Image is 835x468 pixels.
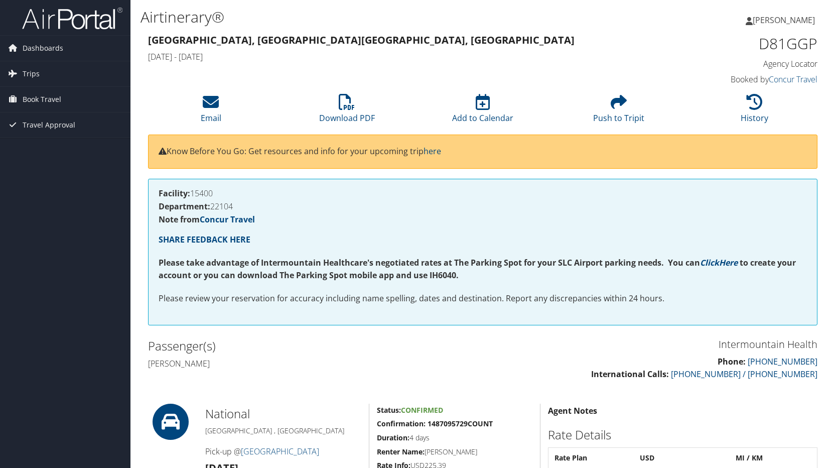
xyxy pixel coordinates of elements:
[241,446,319,457] a: [GEOGRAPHIC_DATA]
[205,426,361,436] h5: [GEOGRAPHIC_DATA] , [GEOGRAPHIC_DATA]
[159,292,807,305] p: Please review your reservation for accuracy including name spelling, dates and destination. Repor...
[319,99,375,124] a: Download PDF
[731,449,816,467] th: MI / KM
[769,74,817,85] a: Concur Travel
[549,449,634,467] th: Rate Plan
[148,51,646,62] h4: [DATE] - [DATE]
[753,15,815,26] span: [PERSON_NAME]
[452,99,513,124] a: Add to Calendar
[377,433,532,443] h5: 4 days
[748,356,817,367] a: [PHONE_NUMBER]
[718,356,746,367] strong: Phone:
[746,5,825,35] a: [PERSON_NAME]
[424,146,441,157] a: here
[490,337,817,352] h3: Intermountain Health
[159,257,700,268] strong: Please take advantage of Intermountain Healthcare's negotiated rates at The Parking Spot for your...
[23,87,61,112] span: Book Travel
[377,447,425,456] strong: Renter Name:
[201,99,221,124] a: Email
[200,214,255,225] a: Concur Travel
[548,405,597,416] strong: Agent Notes
[159,202,807,210] h4: 22104
[23,36,63,61] span: Dashboards
[148,358,475,369] h4: [PERSON_NAME]
[661,58,817,69] h4: Agency Locator
[635,449,730,467] th: USD
[700,257,719,268] a: Click
[205,405,361,422] h2: National
[23,61,40,86] span: Trips
[661,33,817,54] h1: D81GGP
[377,405,401,415] strong: Status:
[593,99,644,124] a: Push to Tripit
[23,112,75,138] span: Travel Approval
[401,405,443,415] span: Confirmed
[548,426,817,443] h2: Rate Details
[159,201,210,212] strong: Department:
[159,188,190,199] strong: Facility:
[148,337,475,355] h2: Passenger(s)
[591,369,669,380] strong: International Calls:
[741,99,768,124] a: History
[148,33,575,47] strong: [GEOGRAPHIC_DATA], [GEOGRAPHIC_DATA] [GEOGRAPHIC_DATA], [GEOGRAPHIC_DATA]
[661,74,817,85] h4: Booked by
[377,419,493,428] strong: Confirmation: 1487095729COUNT
[377,447,532,457] h5: [PERSON_NAME]
[159,189,807,197] h4: 15400
[141,7,597,28] h1: Airtinerary®
[671,369,817,380] a: [PHONE_NUMBER] / [PHONE_NUMBER]
[22,7,122,30] img: airportal-logo.png
[159,214,255,225] strong: Note from
[159,234,250,245] a: SHARE FEEDBACK HERE
[159,145,807,158] p: Know Before You Go: Get resources and info for your upcoming trip
[377,433,409,442] strong: Duration:
[205,446,361,457] h4: Pick-up @
[719,257,738,268] a: Here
